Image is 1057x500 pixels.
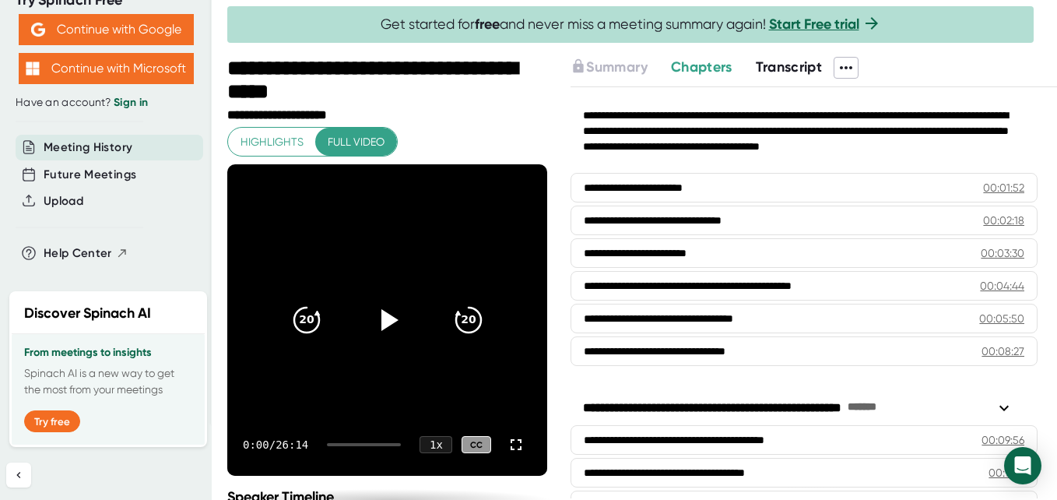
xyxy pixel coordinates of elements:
button: Full video [315,128,397,157]
span: Get started for and never miss a meeting summary again! [381,16,881,33]
p: Spinach AI is a new way to get the most from your meetings [24,365,192,398]
a: Start Free trial [769,16,859,33]
button: Try free [24,410,80,432]
button: Continue with Google [19,14,194,45]
button: Upload [44,192,83,210]
span: Highlights [241,132,304,152]
button: Highlights [228,128,316,157]
span: Full video [328,132,385,152]
div: Upgrade to access [571,57,670,79]
img: Aehbyd4JwY73AAAAAElFTkSuQmCC [31,23,45,37]
span: Summary [586,58,647,76]
button: Continue with Microsoft [19,53,194,84]
button: Future Meetings [44,166,136,184]
button: Collapse sidebar [6,463,31,488]
a: Sign in [114,96,148,109]
div: 00:05:50 [979,311,1024,326]
div: 00:02:18 [983,213,1024,228]
div: CC [462,436,491,454]
button: Help Center [44,245,128,262]
button: Meeting History [44,139,132,157]
div: 00:11:13 [989,465,1024,481]
span: Help Center [44,245,112,262]
div: 1 x [420,436,452,453]
h2: Discover Spinach AI [24,303,151,324]
div: Have an account? [16,96,196,110]
div: 00:01:52 [983,180,1024,195]
button: Chapters [671,57,732,78]
div: 00:08:27 [981,343,1024,359]
div: 00:04:44 [980,278,1024,294]
div: 00:09:56 [981,432,1024,448]
b: free [475,16,500,33]
div: Open Intercom Messenger [1004,447,1041,484]
button: Transcript [756,57,823,78]
div: 00:03:30 [981,245,1024,261]
div: 0:00 / 26:14 [243,438,308,451]
h3: From meetings to insights [24,347,192,359]
span: Transcript [756,58,823,76]
button: Summary [571,57,647,78]
span: Chapters [671,58,732,76]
